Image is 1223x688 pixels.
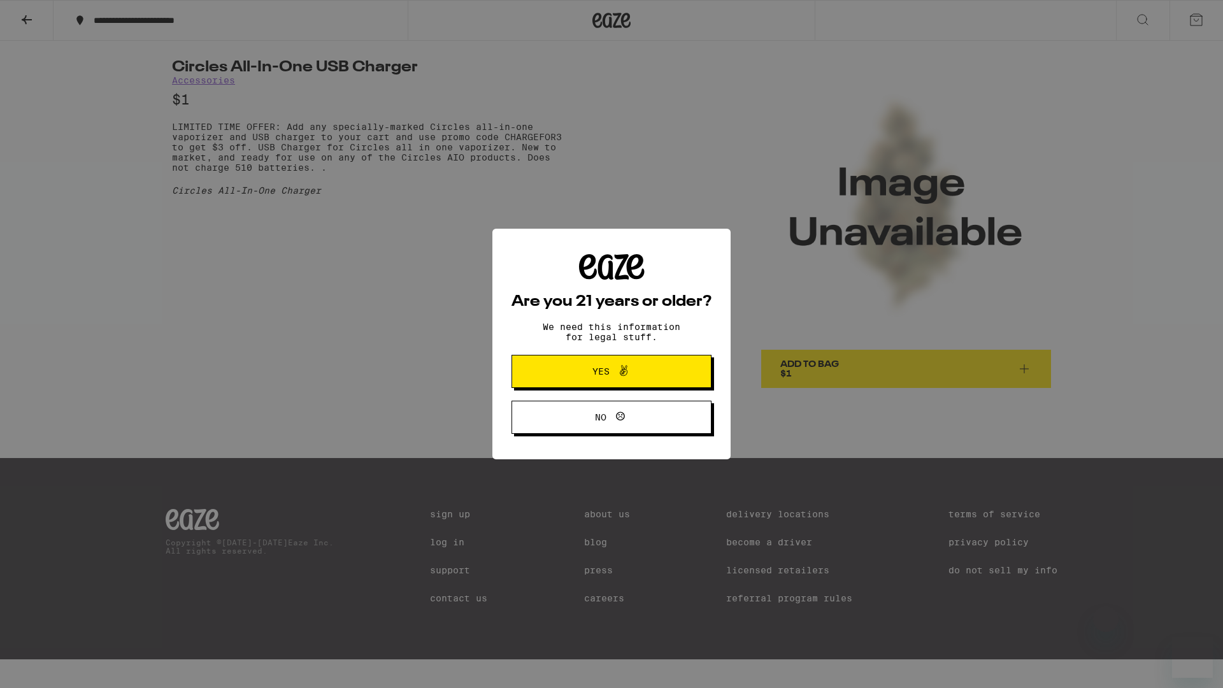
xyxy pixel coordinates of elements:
[511,294,712,310] h2: Are you 21 years or older?
[1172,637,1213,678] iframe: Button to launch messaging window
[592,367,610,376] span: Yes
[1093,606,1119,632] iframe: Close message
[511,401,712,434] button: No
[595,413,606,422] span: No
[511,355,712,388] button: Yes
[532,322,691,342] p: We need this information for legal stuff.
